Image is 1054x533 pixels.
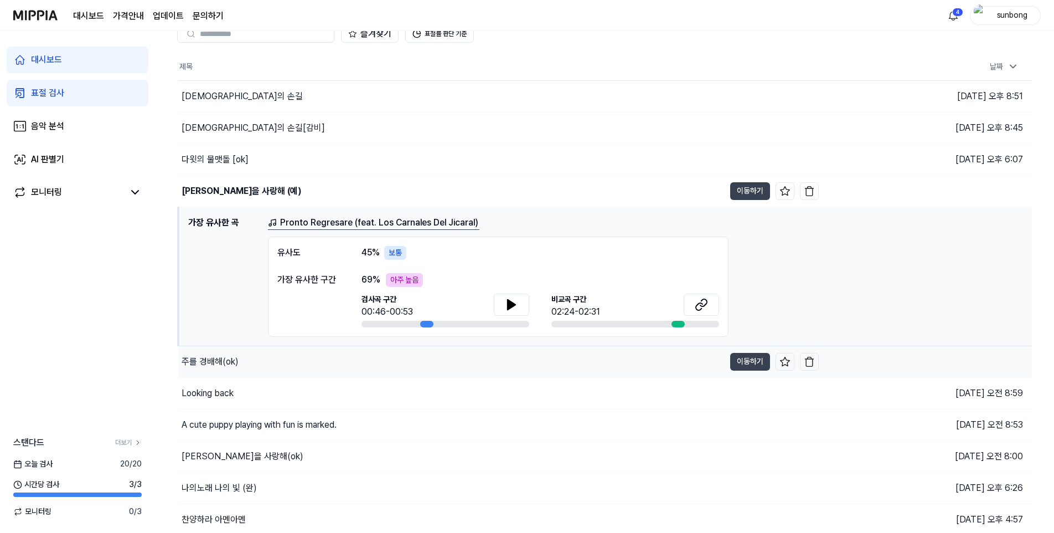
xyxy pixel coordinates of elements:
[7,146,148,173] a: AI 판별기
[730,353,770,371] button: 이동하기
[7,47,148,73] a: 대시보드
[405,25,474,43] button: 표절률 판단 기준
[268,216,479,230] a: Pronto Regresare (feat. Los Carnales Del Jicaral)
[113,9,144,23] button: 가격안내
[341,25,399,43] button: 즐겨찾기
[970,6,1041,25] button: profilesunbong
[31,186,62,199] div: 모니터링
[31,153,64,166] div: AI 판별기
[188,216,259,337] h1: 가장 유사한 곡
[947,9,960,22] img: 알림
[361,305,413,319] div: 00:46-00:53
[361,294,413,305] span: 검사곡 구간
[819,377,1032,409] td: [DATE] 오전 8:59
[13,479,59,490] span: 시간당 검사
[31,86,64,100] div: 표절 검사
[182,513,246,526] div: 찬양하라 아멘아멘
[974,4,987,27] img: profile
[730,182,770,200] button: 이동하기
[804,186,815,197] img: delete
[182,481,257,495] div: 나의노래 나의 빛 (완)
[178,54,819,80] th: 제목
[182,450,303,463] div: [PERSON_NAME]을 사랑해(ok)
[361,246,380,259] span: 45 %
[819,112,1032,143] td: [DATE] 오후 8:45
[13,458,53,470] span: 오늘 검사
[819,80,1032,112] td: [DATE] 오후 8:51
[31,53,62,66] div: 대시보드
[819,346,1032,377] td: [DATE] 오후 11:05
[182,355,239,368] div: 주를 경배해(ok)
[819,175,1032,207] td: [DATE] 오후 11:14
[182,387,234,400] div: Looking back
[386,273,423,287] div: 아주 높음
[944,7,962,24] button: 알림4
[182,90,303,103] div: [DEMOGRAPHIC_DATA]의 손길
[193,9,224,23] a: 문의하기
[13,436,44,449] span: 스탠다드
[115,438,142,448] a: 더보기
[7,113,148,140] a: 음악 분석
[182,184,301,198] div: [PERSON_NAME]을 사랑해 (예)
[153,9,184,23] a: 업데이트
[182,153,249,166] div: 다윗의 물맷돌 [ok]
[31,120,64,133] div: 음악 분석
[551,294,600,305] span: 비교곡 구간
[120,458,142,470] span: 20 / 20
[361,273,380,286] span: 69 %
[13,506,51,517] span: 모니터링
[952,8,963,17] div: 4
[182,121,325,135] div: [DEMOGRAPHIC_DATA]의 손길[감비]
[551,305,600,319] div: 02:24-02:31
[819,409,1032,440] td: [DATE] 오전 8:53
[819,440,1032,472] td: [DATE] 오전 8:00
[129,506,142,517] span: 0 / 3
[819,143,1032,175] td: [DATE] 오후 6:07
[819,472,1032,504] td: [DATE] 오후 6:26
[990,9,1034,21] div: sunbong
[13,186,124,199] a: 모니터링
[277,246,339,260] div: 유사도
[384,246,406,260] div: 보통
[985,58,1023,76] div: 날짜
[182,418,337,432] div: A cute puppy playing with fun is marked.
[7,80,148,106] a: 표절 검사
[73,9,104,23] a: 대시보드
[277,273,339,286] div: 가장 유사한 구간
[129,479,142,490] span: 3 / 3
[804,356,815,367] img: delete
